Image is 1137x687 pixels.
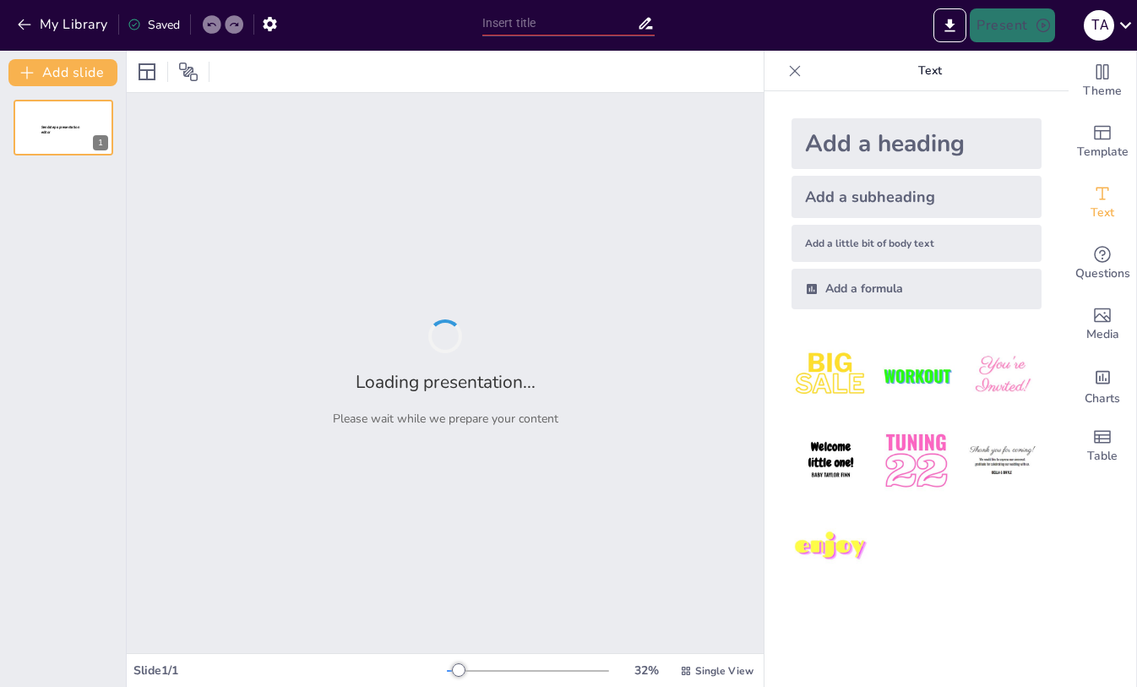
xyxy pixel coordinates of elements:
button: Add slide [8,59,117,86]
img: 5.jpeg [877,422,955,500]
span: Theme [1083,82,1122,101]
button: Present [970,8,1054,42]
img: 1.jpeg [792,336,870,415]
span: Charts [1085,390,1120,408]
span: Position [178,62,199,82]
div: Add a little bit of body text [792,225,1042,262]
span: Table [1087,447,1118,466]
span: Single View [695,664,753,678]
span: Text [1091,204,1114,222]
div: Saved [128,17,180,33]
div: Add a formula [792,269,1042,309]
div: Get real-time input from your audience [1069,233,1136,294]
div: Add a heading [792,118,1042,169]
button: My Library [13,11,115,38]
div: 1 [93,135,108,150]
span: Sendsteps presentation editor [41,125,79,134]
img: 2.jpeg [877,336,955,415]
span: Media [1086,325,1119,344]
button: T A [1084,8,1114,42]
span: Template [1077,143,1129,161]
h2: Loading presentation... [356,370,536,394]
button: Export to PowerPoint [933,8,966,42]
div: Layout [133,58,160,85]
div: Change the overall theme [1069,51,1136,112]
img: 4.jpeg [792,422,870,500]
img: 7.jpeg [792,508,870,586]
input: Insert title [482,11,637,35]
div: Add text boxes [1069,172,1136,233]
div: T A [1084,10,1114,41]
p: Text [808,51,1052,91]
img: 6.jpeg [963,422,1042,500]
span: Questions [1075,264,1130,283]
div: 1 [14,100,113,155]
div: Add charts and graphs [1069,355,1136,416]
div: Add images, graphics, shapes or video [1069,294,1136,355]
div: Add a subheading [792,176,1042,218]
div: Add ready made slides [1069,112,1136,172]
p: Please wait while we prepare your content [333,411,558,427]
div: 32 % [626,662,666,679]
img: 3.jpeg [963,336,1042,415]
div: Slide 1 / 1 [133,662,447,679]
div: Add a table [1069,416,1136,477]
